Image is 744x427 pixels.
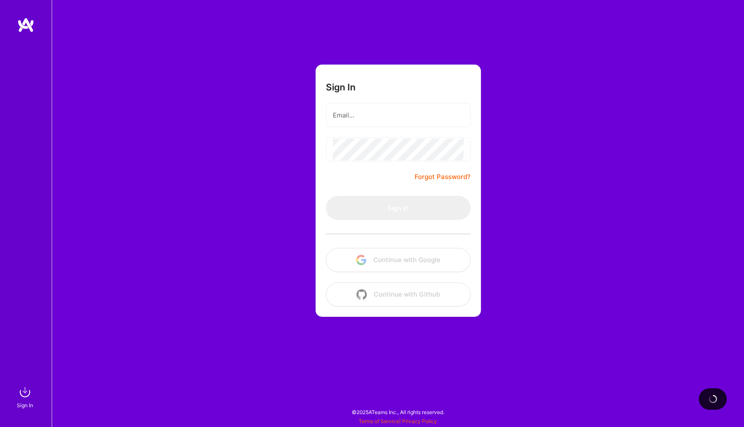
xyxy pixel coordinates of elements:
[707,393,718,405] img: loading
[52,401,744,423] div: © 2025 ATeams Inc., All rights reserved.
[18,384,34,410] a: sign inSign In
[326,282,471,306] button: Continue with Github
[402,418,437,424] a: Privacy Policy
[359,418,437,424] span: |
[326,248,471,272] button: Continue with Google
[356,289,367,300] img: icon
[17,401,33,410] div: Sign In
[356,255,366,265] img: icon
[326,82,356,93] h3: Sign In
[359,418,399,424] a: Terms of Service
[415,172,471,182] a: Forgot Password?
[16,384,34,401] img: sign in
[326,196,471,220] button: Sign In
[17,17,34,33] img: logo
[333,104,464,126] input: Email...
